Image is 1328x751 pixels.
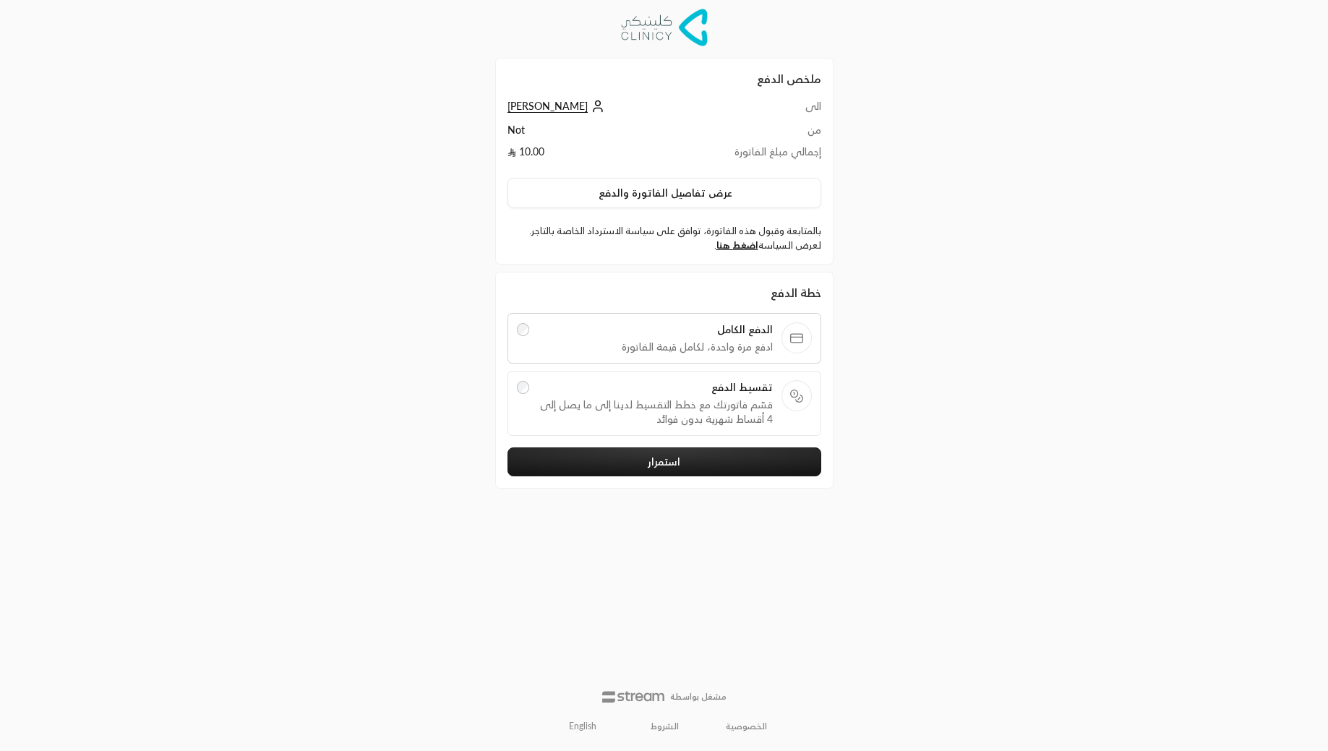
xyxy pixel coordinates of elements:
td: 10.00 [507,145,676,166]
span: تقسيط الدفع [538,380,772,395]
h2: ملخص الدفع [507,70,821,87]
a: الشروط [651,721,679,732]
div: خطة الدفع [507,284,821,301]
label: بالمتابعة وقبول هذه الفاتورة، توافق على سياسة الاسترداد الخاصة بالتاجر. لعرض السياسة . [507,224,821,252]
a: [PERSON_NAME] [507,100,608,112]
button: عرض تفاصيل الفاتورة والدفع [507,178,821,208]
a: الخصوصية [726,721,767,732]
img: Company Logo [621,9,708,46]
td: إجمالي مبلغ الفاتورة [675,145,821,166]
td: من [675,123,821,145]
span: قسّم فاتورتك مع خطط التقسيط لدينا إلى ما يصل إلى 4 أقساط شهرية بدون فوائد [538,398,772,426]
a: اضغط هنا [716,239,758,251]
input: الدفع الكاملادفع مرة واحدة، لكامل قيمة الفاتورة [517,323,530,336]
td: الى [675,99,821,123]
button: استمرار [507,447,821,476]
td: Not [507,123,676,145]
span: الدفع الكامل [538,322,772,337]
a: English [561,713,604,739]
p: مشغل بواسطة [670,691,727,703]
span: [PERSON_NAME] [507,100,588,113]
input: تقسيط الدفعقسّم فاتورتك مع خطط التقسيط لدينا إلى ما يصل إلى 4 أقساط شهرية بدون فوائد [517,381,530,394]
span: ادفع مرة واحدة، لكامل قيمة الفاتورة [538,340,772,354]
